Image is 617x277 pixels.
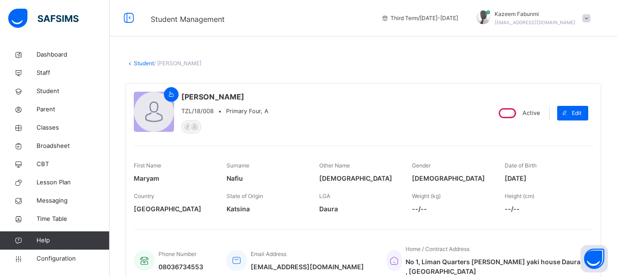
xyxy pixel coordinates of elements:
[37,68,110,78] span: Staff
[505,162,537,169] span: Date of Birth
[154,60,201,67] span: / [PERSON_NAME]
[181,91,269,102] span: [PERSON_NAME]
[412,162,431,169] span: Gender
[505,204,584,214] span: --/--
[134,204,213,214] span: [GEOGRAPHIC_DATA]
[572,109,581,117] span: Edit
[37,50,110,59] span: Dashboard
[158,251,196,257] span: Phone Number
[412,173,491,183] span: [DEMOGRAPHIC_DATA]
[37,105,110,114] span: Parent
[251,262,364,272] span: [EMAIL_ADDRESS][DOMAIN_NAME]
[37,196,110,205] span: Messaging
[227,162,249,169] span: Surname
[505,193,534,199] span: Height (cm)
[134,60,154,67] a: Student
[580,245,608,272] button: Open asap
[37,160,110,169] span: CBT
[227,173,306,183] span: Nafiu
[158,262,203,272] span: 08036734553
[505,173,584,183] span: [DATE]
[227,193,263,199] span: State of Origin
[37,236,109,245] span: Help
[227,204,306,214] span: Katsina
[37,178,110,187] span: Lesson Plan
[319,193,330,199] span: LGA
[495,10,575,18] span: Kazeem Fabunmi
[412,204,491,214] span: --/--
[37,214,110,224] span: Time Table
[467,10,595,26] div: KazeemFabunmi
[37,141,110,151] span: Broadsheet
[412,193,441,199] span: Weight (kg)
[319,162,350,169] span: Other Name
[495,20,575,25] span: [EMAIL_ADDRESS][DOMAIN_NAME]
[522,110,540,116] span: Active
[226,108,269,115] span: Primary Four, A
[406,246,469,252] span: Home / Contract Address
[181,107,214,115] span: TZL/18/008
[151,15,225,24] span: Student Management
[134,193,154,199] span: Country
[37,123,110,132] span: Classes
[381,14,458,22] span: session/term information
[134,162,161,169] span: First Name
[134,173,213,183] span: Maryam
[8,9,79,28] img: safsims
[406,257,584,276] span: No 1, Liman Quarters [PERSON_NAME] yaki house Daura. , [GEOGRAPHIC_DATA]
[251,251,286,257] span: Email Address
[37,87,110,96] span: Student
[319,173,398,183] span: [DEMOGRAPHIC_DATA]
[37,254,109,263] span: Configuration
[181,107,269,115] div: •
[319,204,398,214] span: Daura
